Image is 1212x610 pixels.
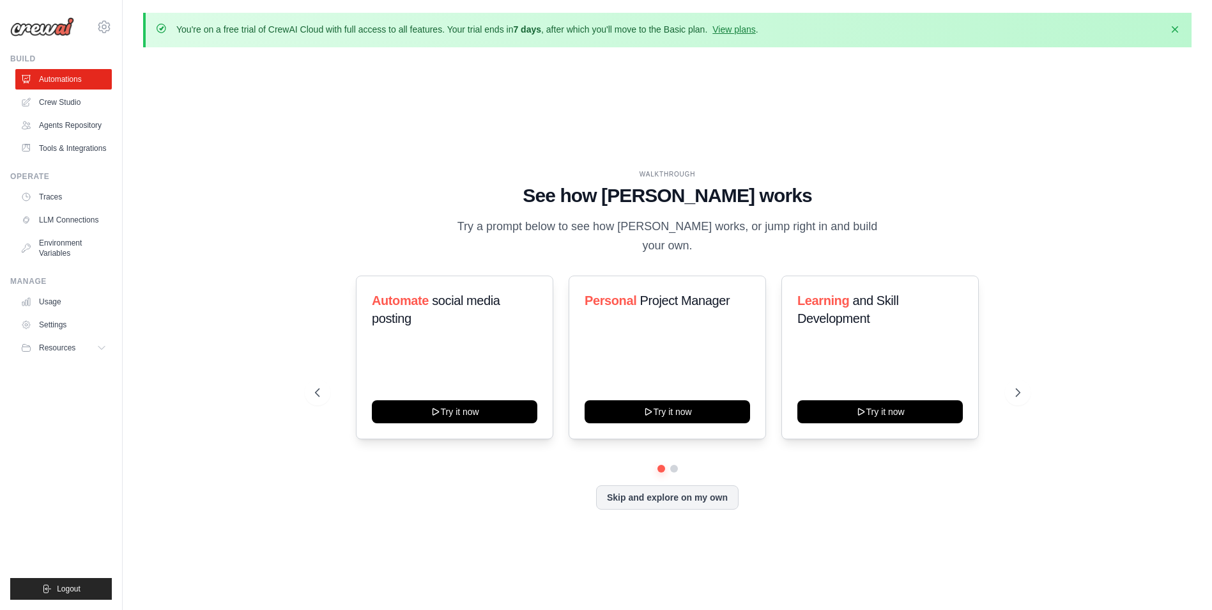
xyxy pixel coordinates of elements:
[372,293,429,308] span: Automate
[176,23,758,36] p: You're on a free trial of CrewAI Cloud with full access to all features. Your trial ends in , aft...
[15,292,112,312] a: Usage
[596,485,739,510] button: Skip and explore on my own
[372,293,500,325] span: social media posting
[15,233,112,263] a: Environment Variables
[712,24,755,35] a: View plans
[15,115,112,136] a: Agents Repository
[640,293,730,308] span: Project Manager
[15,210,112,230] a: LLM Connections
[15,187,112,207] a: Traces
[10,54,112,64] div: Build
[15,69,112,90] a: Automations
[585,400,750,423] button: Try it now
[10,276,112,286] div: Manage
[585,293,636,308] span: Personal
[15,138,112,159] a: Tools & Integrations
[513,24,541,35] strong: 7 days
[10,578,112,600] button: Logout
[57,584,81,594] span: Logout
[10,171,112,182] div: Operate
[797,293,849,308] span: Learning
[10,17,74,36] img: Logo
[797,293,898,325] span: and Skill Development
[15,315,112,335] a: Settings
[15,92,112,113] a: Crew Studio
[453,217,882,255] p: Try a prompt below to see how [PERSON_NAME] works, or jump right in and build your own.
[372,400,537,423] button: Try it now
[797,400,963,423] button: Try it now
[39,343,75,353] span: Resources
[15,338,112,358] button: Resources
[315,184,1020,207] h1: See how [PERSON_NAME] works
[315,169,1020,179] div: WALKTHROUGH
